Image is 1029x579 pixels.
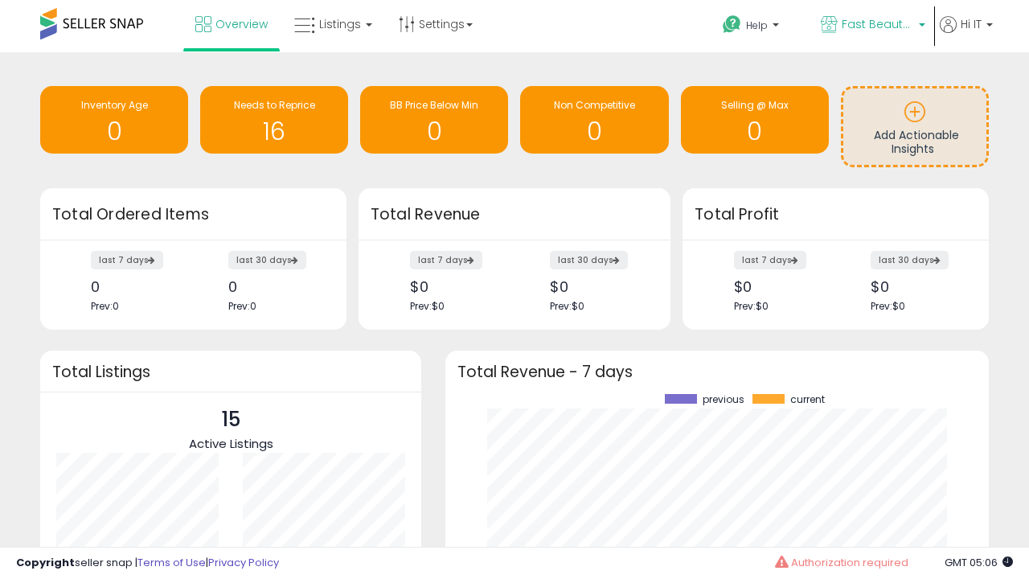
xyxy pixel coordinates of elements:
label: last 30 days [871,251,949,269]
span: Prev: 0 [91,299,119,313]
a: Needs to Reprice 16 [200,86,348,154]
span: Prev: $0 [410,299,445,313]
div: 0 [228,278,318,295]
a: Selling @ Max 0 [681,86,829,154]
h3: Total Revenue - 7 days [457,366,977,378]
div: seller snap | | [16,556,279,571]
label: last 7 days [410,251,482,269]
label: last 30 days [550,251,628,269]
span: Fast Beauty ([GEOGRAPHIC_DATA]) [842,16,914,32]
a: Add Actionable Insights [843,88,986,165]
h3: Total Revenue [371,203,658,226]
span: BB Price Below Min [390,98,478,112]
span: Prev: $0 [550,299,584,313]
div: $0 [410,278,502,295]
span: Needs to Reprice [234,98,315,112]
span: Selling @ Max [721,98,789,112]
span: Non Competitive [554,98,635,112]
span: Prev: $0 [871,299,905,313]
label: last 7 days [734,251,806,269]
div: 0 [91,278,181,295]
span: Listings [319,16,361,32]
a: Inventory Age 0 [40,86,188,154]
h3: Total Listings [52,366,409,378]
h1: 0 [528,118,660,145]
span: Inventory Age [81,98,148,112]
span: Prev: 0 [228,299,256,313]
h3: Total Profit [695,203,977,226]
h1: 0 [48,118,180,145]
span: current [790,394,825,405]
div: $0 [734,278,824,295]
h3: Total Ordered Items [52,203,334,226]
span: Prev: $0 [734,299,769,313]
span: Help [746,18,768,32]
span: Active Listings [189,435,273,452]
h1: 16 [208,118,340,145]
p: 15 [189,404,273,435]
label: last 30 days [228,251,306,269]
h1: 0 [689,118,821,145]
span: Hi IT [961,16,982,32]
h1: 0 [368,118,500,145]
div: $0 [550,278,642,295]
label: last 7 days [91,251,163,269]
a: Privacy Policy [208,555,279,570]
div: $0 [871,278,961,295]
a: Help [710,2,806,52]
span: Add Actionable Insights [874,127,959,158]
i: Get Help [722,14,742,35]
a: Hi IT [940,16,993,52]
span: previous [703,394,744,405]
a: BB Price Below Min 0 [360,86,508,154]
a: Terms of Use [137,555,206,570]
span: 2025-08-11 05:06 GMT [945,555,1013,570]
strong: Copyright [16,555,75,570]
a: Non Competitive 0 [520,86,668,154]
span: Overview [215,16,268,32]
